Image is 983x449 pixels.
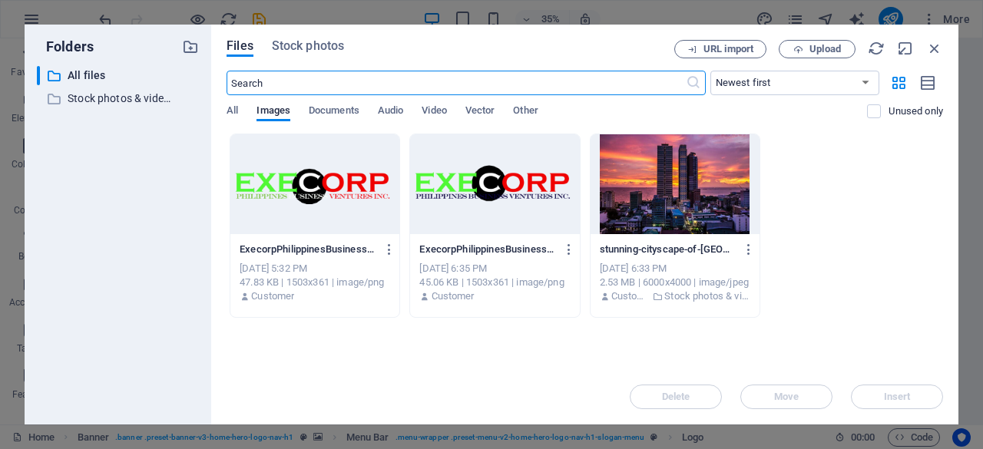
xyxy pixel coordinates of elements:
span: Upload [809,45,841,54]
p: Customer [432,289,475,303]
i: Close [926,40,943,57]
button: Upload [779,40,856,58]
p: Stock photos & videos [68,90,170,107]
div: [DATE] 6:35 PM [419,262,570,276]
p: All files [68,67,170,84]
input: Search [227,71,685,95]
button: URL import [674,40,766,58]
span: Audio [378,101,403,123]
div: 2.53 MB | 6000x4000 | image/jpeg [600,276,750,289]
p: Folders [37,37,94,57]
span: URL import [703,45,753,54]
div: 47.83 KB | 1503x361 | image/png [240,276,390,289]
p: Stock photos & videos [664,289,750,303]
p: Displays only files that are not in use on the website. Files added during this session can still... [889,104,943,118]
span: All [227,101,238,123]
span: Vector [465,101,495,123]
i: Create new folder [182,38,199,55]
p: Customer [251,289,294,303]
div: Stock photos & videos [37,89,171,108]
span: Files [227,37,253,55]
span: Images [257,101,290,123]
i: Minimize [897,40,914,57]
div: 45.06 KB | 1503x361 | image/png [419,276,570,289]
p: ExecorpPhilippinesBusinessVenturesLogo1-DVRKWlUEWZwQ7TbhROpcIw.png [240,243,376,256]
div: [DATE] 6:33 PM [600,262,750,276]
span: Stock photos [272,37,344,55]
span: Other [513,101,538,123]
div: By: Customer | Folder: Stock photos & videos [600,289,750,303]
div: [DATE] 5:32 PM [240,262,390,276]
div: Stock photos & videos [37,89,199,108]
div: ​ [37,66,40,85]
i: Reload [868,40,885,57]
p: Customer [611,289,649,303]
span: Documents [309,101,359,123]
span: Video [422,101,446,123]
p: ExecorpPhilippinesBusinessVenturesFinalLogo-SsAHcqXBCcMj2CZKfzTHoQ.png [419,243,556,256]
p: stunning-cityscape-of-manila-skyscrapers-during-a-colorful-sunset-with-sea-view-aVbNmbXPYrlBQ_W9O... [600,243,736,256]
